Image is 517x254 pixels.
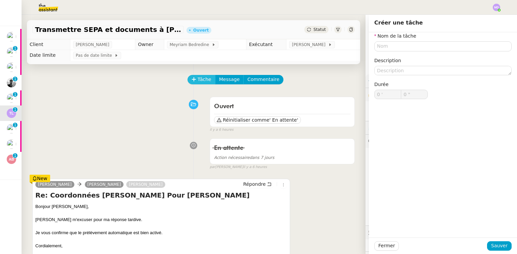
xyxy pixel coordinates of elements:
p: 1 [14,77,16,83]
button: Répondre [241,180,274,188]
div: 🔐Données client [366,88,517,101]
img: users%2FDBF5gIzOT6MfpzgDQC7eMkIK8iA3%2Favatar%2Fd943ca6c-06ba-4e73-906b-d60e05e423d3 [7,139,16,149]
span: il y a 6 heures [210,127,234,133]
span: [PERSON_NAME] [76,41,109,48]
button: Fermer [374,241,399,251]
span: ⚙️ [368,77,403,85]
span: Action nécessaire [214,155,250,160]
div: Ouvert [193,28,209,32]
span: [PERSON_NAME] [292,41,328,48]
nz-badge-sup: 1 [13,153,18,158]
div: [PERSON_NAME] m'excuser pour ma réponse tardive. [35,216,287,223]
p: 1 [14,107,16,113]
span: En attente [214,145,243,151]
small: [PERSON_NAME] [210,164,267,170]
label: Nom de la tâche [374,33,416,39]
img: users%2FDBF5gIzOT6MfpzgDQC7eMkIK8iA3%2Favatar%2Fd943ca6c-06ba-4e73-906b-d60e05e423d3 [7,47,16,57]
label: Description [374,58,401,63]
span: Sauver [491,242,508,250]
span: 🔐 [368,91,412,98]
button: Commentaire [243,75,283,84]
button: Message [215,75,244,84]
input: Nom [374,41,512,51]
span: il y a 6 heures [243,164,267,170]
nz-badge-sup: 1 [13,123,18,127]
p: 1 [14,123,16,129]
div: New [30,175,50,182]
div: ⏲️Tâches 16:40 [366,121,517,134]
h4: Re: Coordonnées [PERSON_NAME] Pour [PERSON_NAME] [35,190,287,200]
img: svg [7,155,16,164]
div: Je vous confirme que le prélèvement automatique est bien activé. [35,229,287,236]
span: Réinitialiser comme [223,117,269,123]
a: [PERSON_NAME] [85,181,124,187]
span: dans 7 jours [214,155,274,160]
div: 🕵️Autres demandes en cours 2 [366,226,517,239]
span: 🕵️ [368,229,452,235]
span: Message [219,76,240,83]
span: Commentaire [247,76,279,83]
nz-badge-sup: 1 [13,77,18,81]
span: ⏲️ [368,125,417,130]
input: 0 sec [401,90,427,99]
nz-badge-sup: 1 [13,46,18,51]
p: 1 [14,153,16,159]
span: Ouvert [214,103,234,110]
img: users%2FDBF5gIzOT6MfpzgDQC7eMkIK8iA3%2Favatar%2Fd943ca6c-06ba-4e73-906b-d60e05e423d3 [7,124,16,133]
span: Fermer [378,242,395,250]
td: Owner [135,39,164,50]
p: 1 [14,46,16,52]
nz-badge-sup: 1 [13,107,18,112]
div: 💬Commentaires 3 [366,135,517,148]
button: Tâche [187,75,215,84]
div: Bonjour [PERSON_NAME], [35,203,287,210]
span: Pas de date limite [76,52,114,59]
a: [PERSON_NAME] [126,181,165,187]
img: svg [493,4,500,11]
td: Client [27,39,70,50]
td: Exécutant [246,39,286,50]
img: users%2FDBF5gIzOT6MfpzgDQC7eMkIK8iA3%2Favatar%2Fd943ca6c-06ba-4e73-906b-d60e05e423d3 [7,62,16,72]
p: 1 [14,92,16,98]
span: 💬 [368,138,423,144]
span: Durée [374,82,388,87]
img: users%2FrxcTinYCQST3nt3eRyMgQ024e422%2Favatar%2Fa0327058c7192f72952294e6843542370f7921c3.jpg [7,93,16,103]
button: Réinitialiser comme' En attente' [214,116,301,124]
img: users%2FrxcTinYCQST3nt3eRyMgQ024e422%2Favatar%2Fa0327058c7192f72952294e6843542370f7921c3.jpg [7,32,16,41]
span: [PERSON_NAME] [38,182,72,187]
span: Tâche [198,76,211,83]
span: Statut [313,27,326,32]
img: svg [7,109,16,118]
td: Date limite [27,50,70,61]
span: par [210,164,215,170]
nz-badge-sup: 1 [13,92,18,97]
input: 0 min [375,90,401,99]
span: Transmettre SEPA et documents à [PERSON_NAME] [35,26,181,33]
div: ⚙️Procédures [366,74,517,87]
span: ' En attente' [269,117,298,123]
span: Meyriam Bedredine [170,41,212,48]
span: Répondre [243,181,266,187]
button: Sauver [487,241,512,251]
div: Cordialement, [35,243,287,249]
span: Créer une tâche [374,19,423,26]
img: ee3399b4-027e-46f8-8bb8-fca30cb6f74c [7,78,16,87]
